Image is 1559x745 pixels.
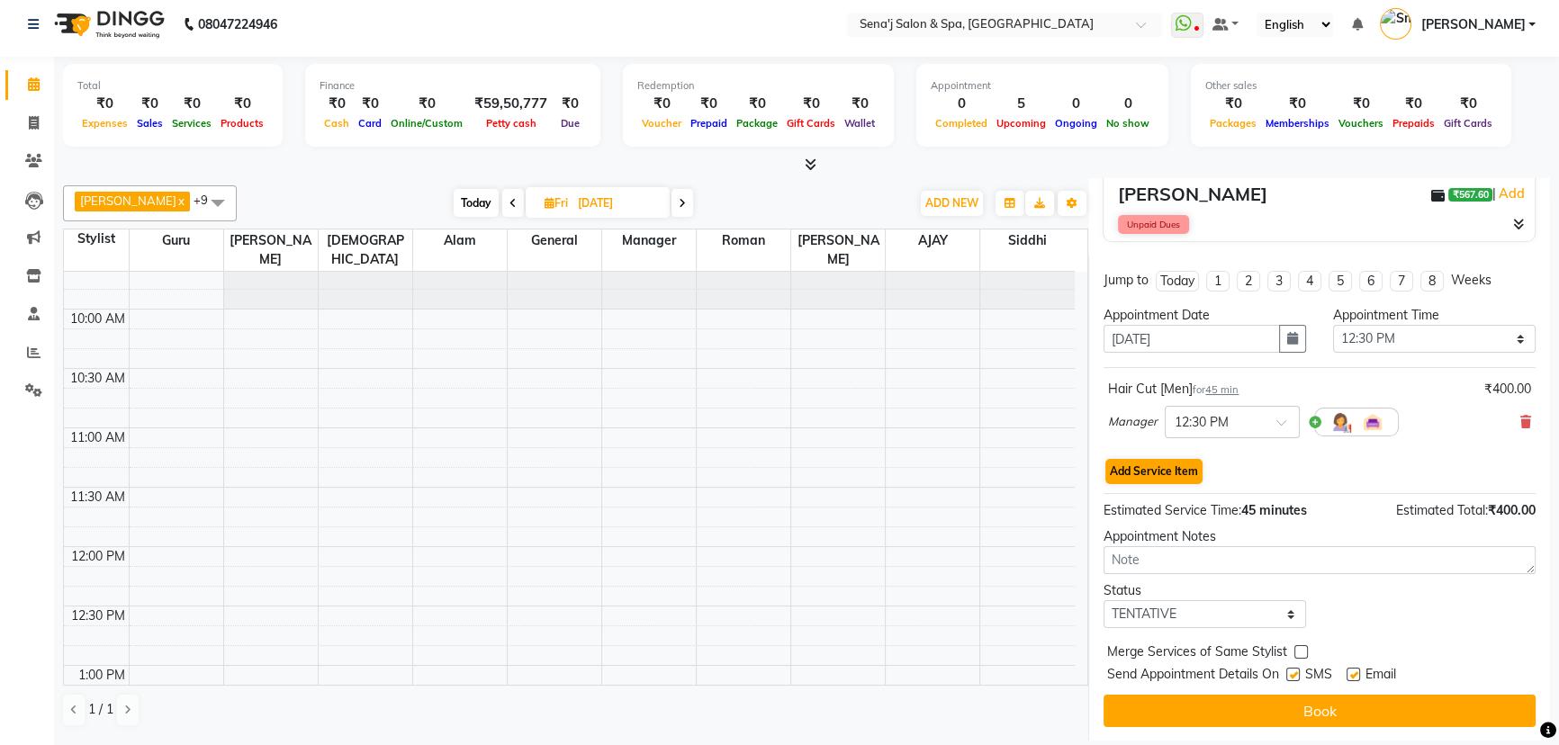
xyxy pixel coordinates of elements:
input: 2025-09-05 [572,190,662,217]
li: 3 [1267,271,1291,292]
li: 2 [1237,271,1260,292]
span: [DEMOGRAPHIC_DATA] [319,229,412,271]
img: Hairdresser.png [1329,411,1351,433]
span: Alam [413,229,507,252]
a: Add [1496,183,1527,204]
div: Appointment Time [1333,306,1536,325]
span: Vouchers [1334,117,1388,130]
div: Finance [320,78,586,94]
div: ₹0 [554,94,586,114]
span: Products [216,117,268,130]
div: ₹0 [216,94,268,114]
div: Stylist [64,229,129,248]
div: Redemption [637,78,879,94]
span: Ongoing [1050,117,1102,130]
span: 45 min [1205,383,1239,396]
span: Expenses [77,117,132,130]
span: Online/Custom [386,117,467,130]
img: Smita Acharekar [1380,8,1411,40]
div: ₹0 [167,94,216,114]
div: ₹0 [1261,94,1334,114]
span: [PERSON_NAME] [1420,15,1525,34]
div: ₹0 [320,94,354,114]
div: Appointment [931,78,1154,94]
div: ₹400.00 [1484,380,1531,399]
button: Add Service Item [1105,459,1203,484]
div: 1:00 PM [75,666,129,685]
div: Hair Cut [Men] [1108,380,1239,399]
span: Prepaid [686,117,732,130]
span: | [1492,183,1527,204]
li: 5 [1329,271,1352,292]
span: Gift Cards [782,117,840,130]
div: ₹0 [132,94,167,114]
div: 10:00 AM [67,310,129,328]
div: Status [1104,581,1306,600]
div: ₹0 [1388,94,1439,114]
span: Memberships [1261,117,1334,130]
div: 0 [1102,94,1154,114]
div: 12:30 PM [68,606,129,625]
div: 11:00 AM [67,428,129,447]
li: 8 [1420,271,1444,292]
span: Roman [697,229,790,252]
span: ₹400.00 [1488,502,1536,518]
span: Package [732,117,782,130]
span: Siddhi [980,229,1075,252]
span: General [508,229,601,252]
div: ₹0 [354,94,386,114]
div: 11:30 AM [67,488,129,507]
span: Email [1365,665,1396,687]
span: Estimated Total: [1396,502,1488,518]
span: Prepaids [1388,117,1439,130]
span: Cash [320,117,354,130]
li: 7 [1390,271,1413,292]
input: yyyy-mm-dd [1104,325,1280,353]
span: Fri [540,196,572,210]
div: 5 [992,94,1050,114]
span: Packages [1205,117,1261,130]
span: Merge Services of Same Stylist [1107,642,1287,665]
div: 12:00 PM [68,547,129,566]
div: ₹0 [77,94,132,114]
span: Unpaid Dues [1118,215,1189,234]
span: No show [1102,117,1154,130]
span: AJAY [886,229,979,252]
button: ADD NEW [921,191,983,216]
span: Guru [130,229,223,252]
span: Completed [931,117,992,130]
span: Gift Cards [1439,117,1497,130]
span: 1 / 1 [88,700,113,719]
span: ₹567.60 [1448,188,1491,202]
span: Upcoming [992,117,1050,130]
div: ₹0 [840,94,879,114]
div: 10:30 AM [67,369,129,388]
span: Card [354,117,386,130]
div: Jump to [1104,271,1149,290]
span: Voucher [637,117,686,130]
div: [PERSON_NAME] [1118,181,1267,208]
span: +9 [194,193,221,207]
span: [PERSON_NAME] [224,229,318,271]
span: Petty cash [482,117,541,130]
span: ADD NEW [925,196,978,210]
div: ₹59,50,777 [467,94,554,114]
li: 4 [1298,271,1321,292]
div: ₹0 [386,94,467,114]
span: Wallet [840,117,879,130]
div: Appointment Date [1104,306,1306,325]
li: 1 [1206,271,1230,292]
div: 0 [931,94,992,114]
div: 0 [1050,94,1102,114]
span: Services [167,117,216,130]
span: [PERSON_NAME] [80,193,176,208]
span: Due [556,117,584,130]
div: ₹0 [637,94,686,114]
img: Interior.png [1362,411,1383,433]
div: ₹0 [1205,94,1261,114]
div: ₹0 [686,94,732,114]
div: Appointment Notes [1104,527,1536,546]
span: Sales [132,117,167,130]
div: Total [77,78,268,94]
li: 6 [1359,271,1383,292]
